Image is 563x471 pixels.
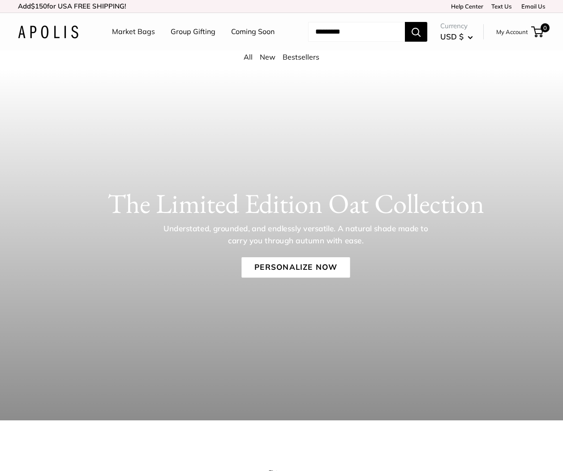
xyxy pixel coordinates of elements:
[440,20,473,32] span: Currency
[308,22,405,42] input: Search...
[157,223,434,246] p: Understated, grounded, and endlessly versatile. A natural shade made to carry you through autumn ...
[496,26,528,37] a: My Account
[283,52,319,61] a: Bestsellers
[45,187,546,220] h1: The Limited Edition Oat Collection
[171,25,215,39] a: Group Gifting
[440,30,473,44] button: USD $
[31,2,47,10] span: $150
[244,52,253,61] a: All
[448,3,483,10] a: Help Center
[491,3,511,10] a: Text Us
[241,257,350,278] a: Personalize Now
[440,32,464,41] span: USD $
[405,22,427,42] button: Search
[518,3,545,10] a: Email Us
[532,26,543,37] a: 0
[541,23,550,32] span: 0
[18,26,78,39] img: Apolis
[112,25,155,39] a: Market Bags
[260,52,275,61] a: New
[231,25,275,39] a: Coming Soon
